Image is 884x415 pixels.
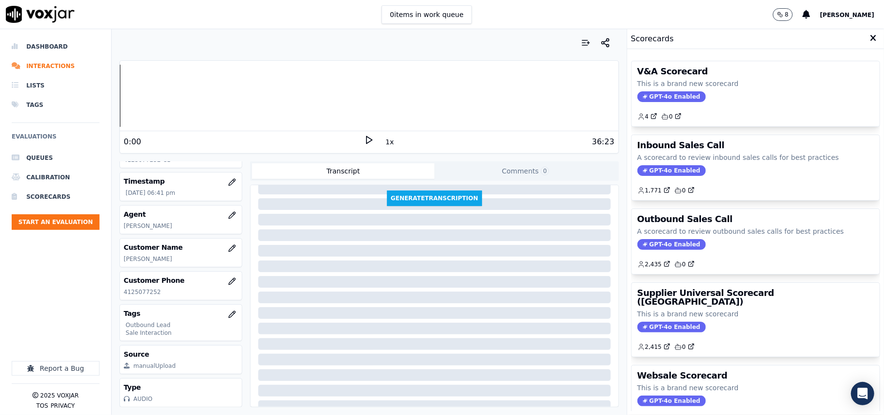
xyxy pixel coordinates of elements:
[12,37,100,56] a: Dashboard
[387,190,482,206] button: GenerateTranscription
[637,239,706,250] span: GPT-4o Enabled
[637,260,670,268] a: 2,435
[12,361,100,376] button: Report a Bug
[637,226,874,236] p: A scorecard to review outbound sales calls for best practices
[133,362,176,370] div: manualUpload
[12,95,100,115] a: Tags
[674,187,695,194] a: 0
[124,309,238,318] h3: Tags
[384,135,396,149] button: 1x
[124,276,238,285] h3: Customer Phone
[637,67,874,76] h3: V&A Scorecard
[252,163,434,179] button: Transcript
[124,255,238,263] p: [PERSON_NAME]
[592,136,614,148] div: 36:23
[12,187,100,207] a: Scorecards
[674,260,695,268] a: 0
[637,165,706,176] span: GPT-4o Enabled
[126,321,238,329] p: Outbound Lead
[124,288,238,296] p: 4125077252
[12,214,100,230] button: Start an Evaluation
[637,79,874,88] p: This is a brand new scorecard
[36,402,48,410] button: TOS
[124,136,141,148] div: 0:00
[851,382,874,405] div: Open Intercom Messenger
[124,176,238,186] h3: Timestamp
[661,113,682,121] a: 0
[126,329,238,337] p: Sale Interaction
[637,153,874,162] p: A scorecard to review inbound sales calls for best practices
[637,187,670,194] a: 1,771
[12,56,100,76] a: Interactions
[124,242,238,252] h3: Customer Name
[126,189,238,197] p: [DATE] 06:41 pm
[12,168,100,187] a: Calibration
[124,382,238,392] h3: Type
[12,148,100,168] a: Queues
[50,402,75,410] button: Privacy
[820,9,884,20] button: [PERSON_NAME]
[637,371,874,380] h3: Websale Scorecard
[637,141,874,150] h3: Inbound Sales Call
[434,163,617,179] button: Comments
[637,322,706,332] span: GPT-4o Enabled
[637,91,706,102] span: GPT-4o Enabled
[124,349,238,359] h3: Source
[382,5,472,24] button: 0items in work queue
[785,11,789,18] p: 8
[12,131,100,148] h6: Evaluations
[674,343,695,351] a: 0
[6,6,75,23] img: voxjar logo
[637,383,874,393] p: This is a brand new scorecard
[637,289,874,306] h3: Supplier Universal Scorecard ([GEOGRAPHIC_DATA])
[637,343,670,351] a: 2,415
[637,113,658,121] a: 4
[637,343,674,351] button: 2,415
[637,260,674,268] button: 2,435
[637,309,874,319] p: This is a brand new scorecard
[124,222,238,230] p: [PERSON_NAME]
[637,113,662,121] button: 4
[773,8,793,21] button: 8
[627,29,884,49] div: Scorecards
[124,209,238,219] h3: Agent
[637,187,674,194] button: 1,771
[820,12,874,18] span: [PERSON_NAME]
[541,167,550,175] span: 0
[133,395,152,403] div: AUDIO
[637,215,874,224] h3: Outbound Sales Call
[637,396,706,406] span: GPT-4o Enabled
[40,392,79,399] p: 2025 Voxjar
[12,76,100,95] a: Lists
[773,8,803,21] button: 8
